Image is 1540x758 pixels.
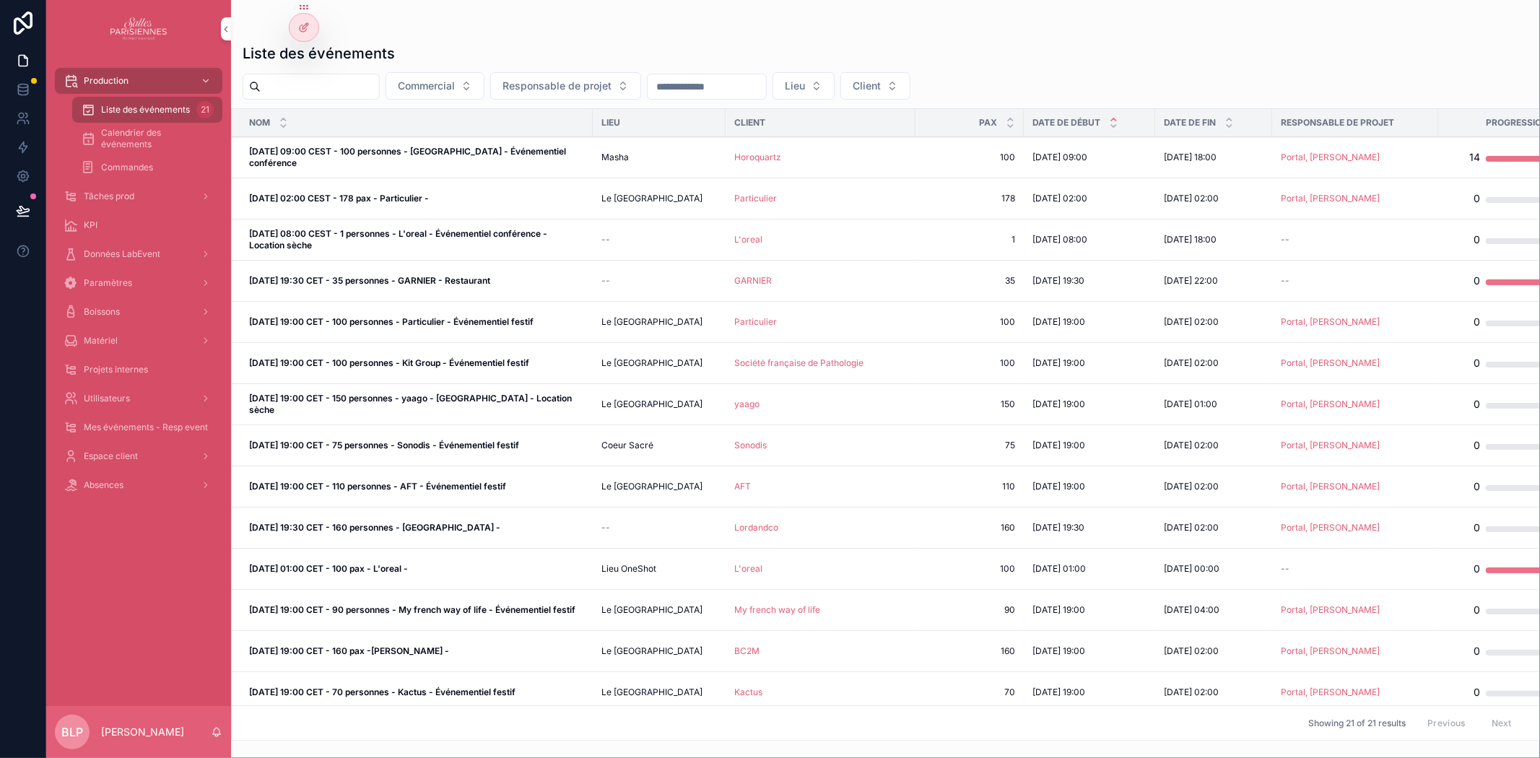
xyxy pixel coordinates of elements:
[601,440,717,451] a: Coeur Sacré
[55,414,222,440] a: Mes événements - Resp event
[734,234,907,245] a: L'oreal
[1469,143,1480,172] div: 14
[734,563,907,575] a: L'oreal
[249,146,568,168] strong: [DATE] 09:00 CEST - 100 personnes - [GEOGRAPHIC_DATA] - Événementiel conférence
[601,604,702,616] span: Le [GEOGRAPHIC_DATA]
[853,79,881,93] span: Client
[1032,117,1100,128] span: Date de début
[1164,563,1219,575] span: [DATE] 00:00
[84,364,148,375] span: Projets internes
[249,146,584,169] a: [DATE] 09:00 CEST - 100 personnes - [GEOGRAPHIC_DATA] - Événementiel conférence
[734,522,778,533] a: Lordandco
[1281,522,1430,533] a: Portal, [PERSON_NAME]
[1032,398,1147,410] a: [DATE] 19:00
[924,193,1015,204] a: 178
[110,17,168,40] img: App logo
[249,522,500,533] strong: [DATE] 19:30 CET - 160 personnes - [GEOGRAPHIC_DATA] -
[734,275,772,287] span: GARNIER
[601,316,702,328] span: Le [GEOGRAPHIC_DATA]
[1164,604,1263,616] a: [DATE] 04:00
[601,193,717,204] a: Le [GEOGRAPHIC_DATA]
[1281,440,1380,451] span: Portal, [PERSON_NAME]
[601,234,717,245] a: --
[734,193,777,204] span: Particulier
[924,440,1015,451] span: 75
[1474,266,1480,295] div: 0
[924,563,1015,575] a: 100
[249,645,584,657] a: [DATE] 19:00 CET - 160 pax -[PERSON_NAME] -
[601,193,702,204] span: Le [GEOGRAPHIC_DATA]
[84,479,123,491] span: Absences
[1281,316,1430,328] a: Portal, [PERSON_NAME]
[249,687,515,697] strong: [DATE] 19:00 CET - 70 personnes - Kactus - Événementiel festif
[46,58,231,517] div: scrollable content
[924,687,1015,698] a: 70
[249,316,584,328] a: [DATE] 19:00 CET - 100 personnes - Particulier - Événementiel festif
[924,398,1015,410] span: 150
[601,152,629,163] span: Masha
[1032,604,1085,616] span: [DATE] 19:00
[55,385,222,411] a: Utilisateurs
[924,316,1015,328] a: 100
[249,440,584,451] a: [DATE] 19:00 CET - 75 personnes - Sonodis - Événementiel festif
[55,270,222,296] a: Paramètres
[1474,308,1480,336] div: 0
[1164,440,1263,451] a: [DATE] 02:00
[1032,563,1147,575] a: [DATE] 01:00
[249,645,449,656] strong: [DATE] 19:00 CET - 160 pax -[PERSON_NAME] -
[84,277,132,289] span: Paramètres
[1281,522,1380,533] a: Portal, [PERSON_NAME]
[249,357,584,369] a: [DATE] 19:00 CET - 100 personnes - Kit Group - Événementiel festif
[734,481,907,492] a: AFT
[249,522,584,533] a: [DATE] 19:30 CET - 160 personnes - [GEOGRAPHIC_DATA] -
[490,72,641,100] button: Select Button
[249,316,534,327] strong: [DATE] 19:00 CET - 100 personnes - Particulier - Événementiel festif
[601,687,717,698] a: Le [GEOGRAPHIC_DATA]
[1164,522,1219,533] span: [DATE] 02:00
[1164,152,1217,163] span: [DATE] 18:00
[924,481,1015,492] a: 110
[1032,193,1087,204] span: [DATE] 02:00
[1032,357,1085,369] span: [DATE] 19:00
[734,481,751,492] span: AFT
[55,68,222,94] a: Production
[1032,522,1084,533] span: [DATE] 19:30
[1164,687,1219,698] span: [DATE] 02:00
[55,472,222,498] a: Absences
[1281,604,1430,616] a: Portal, [PERSON_NAME]
[249,117,270,128] span: Nom
[1032,440,1147,451] a: [DATE] 19:00
[734,152,907,163] a: Horoquartz
[734,357,907,369] a: Société française de Pathologie
[1032,152,1087,163] span: [DATE] 09:00
[1032,645,1147,657] a: [DATE] 19:00
[734,563,762,575] span: L'oreal
[1281,117,1394,128] span: Responsable de projet
[84,248,160,260] span: Données LabEvent
[84,219,97,231] span: KPI
[601,563,717,575] a: Lieu OneShot
[1474,513,1480,542] div: 0
[1281,275,1289,287] span: --
[734,357,863,369] span: Société française de Pathologie
[1164,398,1217,410] span: [DATE] 01:00
[734,193,907,204] a: Particulier
[1281,193,1380,204] span: Portal, [PERSON_NAME]
[734,604,820,616] a: My french way of life
[924,275,1015,287] a: 35
[55,357,222,383] a: Projets internes
[1032,234,1087,245] span: [DATE] 08:00
[1281,398,1380,410] span: Portal, [PERSON_NAME]
[1032,152,1147,163] a: [DATE] 09:00
[734,687,907,698] a: Kactus
[55,443,222,469] a: Espace client
[1164,687,1263,698] a: [DATE] 02:00
[249,228,584,251] a: [DATE] 08:00 CEST - 1 personnes - L'oreal - Événementiel conférence - Location sèche
[734,440,767,451] a: Sonodis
